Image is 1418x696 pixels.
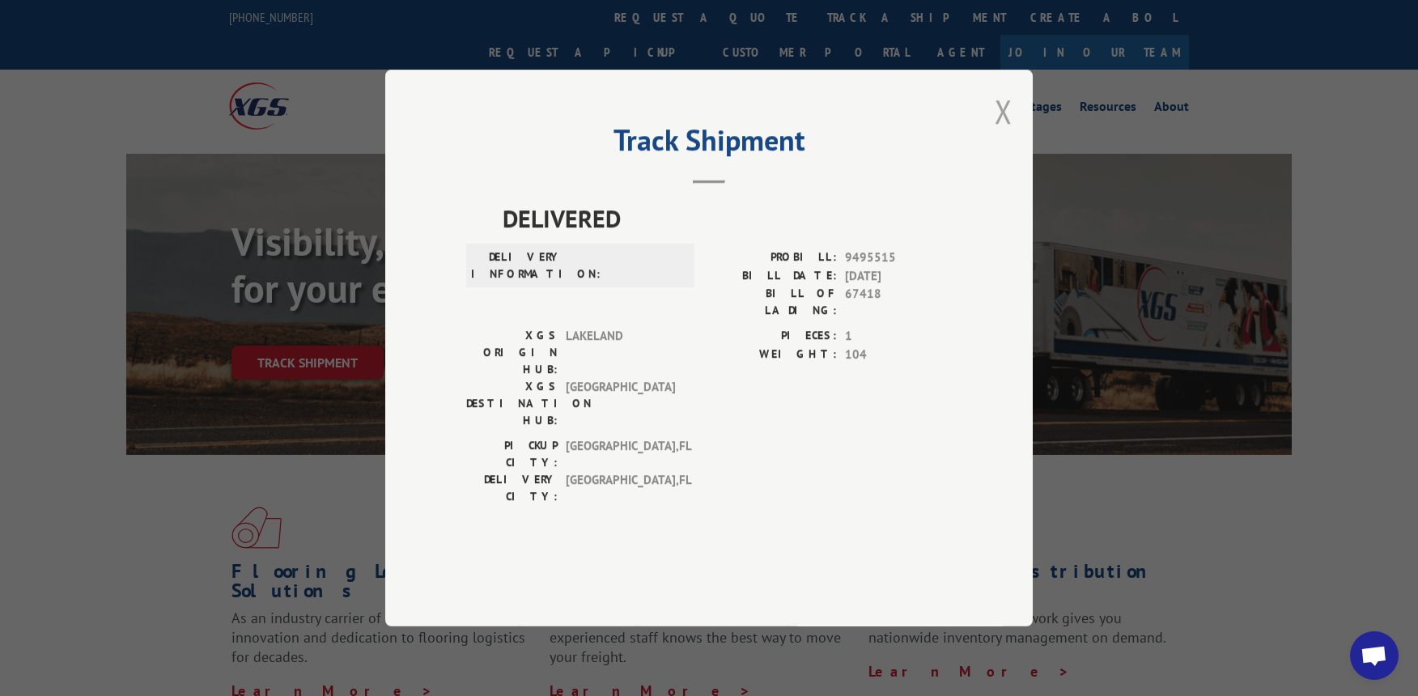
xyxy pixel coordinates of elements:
[995,90,1013,133] button: Close modal
[566,378,675,429] span: [GEOGRAPHIC_DATA]
[845,346,952,364] span: 104
[845,285,952,319] span: 67418
[1350,631,1399,680] div: Open chat
[845,327,952,346] span: 1
[845,267,952,286] span: [DATE]
[566,327,675,378] span: LAKELAND
[845,248,952,267] span: 9495515
[566,437,675,471] span: [GEOGRAPHIC_DATA] , FL
[466,327,558,378] label: XGS ORIGIN HUB:
[566,471,675,505] span: [GEOGRAPHIC_DATA] , FL
[503,200,952,236] span: DELIVERED
[466,471,558,505] label: DELIVERY CITY:
[709,248,837,267] label: PROBILL:
[466,437,558,471] label: PICKUP CITY:
[466,378,558,429] label: XGS DESTINATION HUB:
[709,346,837,364] label: WEIGHT:
[709,267,837,286] label: BILL DATE:
[471,248,563,282] label: DELIVERY INFORMATION:
[466,129,952,159] h2: Track Shipment
[709,285,837,319] label: BILL OF LADING:
[709,327,837,346] label: PIECES:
